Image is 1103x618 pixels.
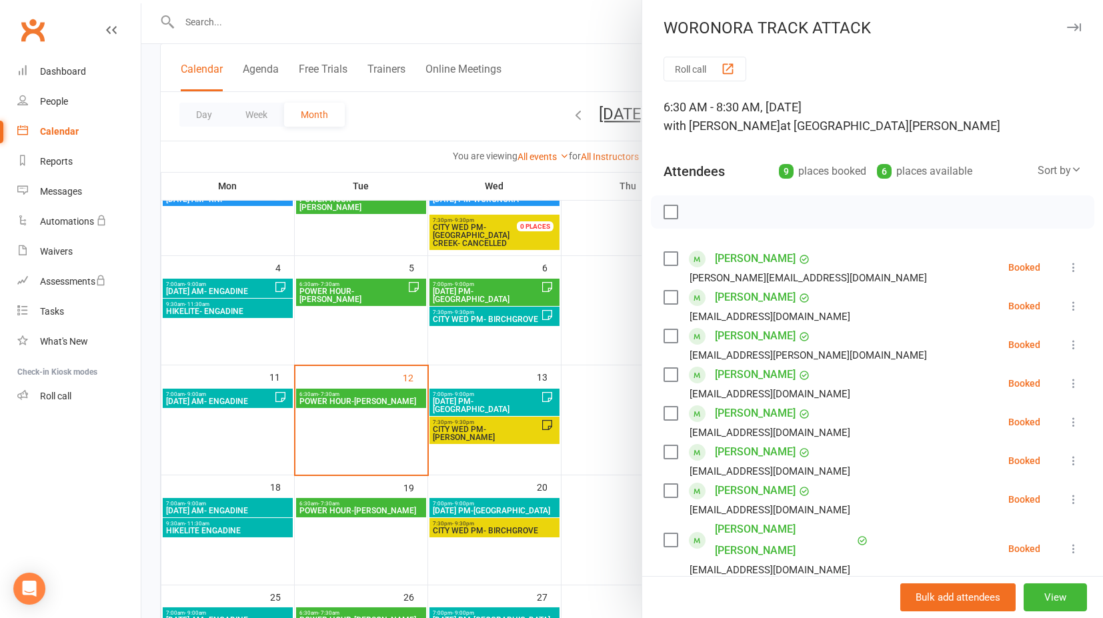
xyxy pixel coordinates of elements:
button: Bulk add attendees [900,583,1016,611]
a: Clubworx [16,13,49,47]
div: Calendar [40,126,79,137]
div: [EMAIL_ADDRESS][DOMAIN_NAME] [690,308,850,325]
span: at [GEOGRAPHIC_DATA][PERSON_NAME] [780,119,1000,133]
span: with [PERSON_NAME] [664,119,780,133]
div: [EMAIL_ADDRESS][PERSON_NAME][DOMAIN_NAME] [690,347,927,364]
a: [PERSON_NAME] [715,441,796,463]
div: Assessments [40,276,106,287]
div: Automations [40,216,94,227]
a: [PERSON_NAME] [715,325,796,347]
div: 9 [779,164,794,179]
div: [EMAIL_ADDRESS][DOMAIN_NAME] [690,561,850,579]
div: 6 [877,164,892,179]
div: Sort by [1038,162,1082,179]
div: Booked [1008,301,1040,311]
a: [PERSON_NAME] [715,287,796,308]
div: 6:30 AM - 8:30 AM, [DATE] [664,98,1082,135]
div: Booked [1008,456,1040,465]
a: What's New [17,327,141,357]
div: places available [877,162,972,181]
div: Open Intercom Messenger [13,573,45,605]
div: Attendees [664,162,725,181]
div: Messages [40,186,82,197]
div: Tasks [40,306,64,317]
div: WORONORA TRACK ATTACK [642,19,1103,37]
div: [EMAIL_ADDRESS][DOMAIN_NAME] [690,385,850,403]
div: People [40,96,68,107]
div: Booked [1008,495,1040,504]
a: Automations [17,207,141,237]
a: [PERSON_NAME] [715,364,796,385]
a: Assessments [17,267,141,297]
button: Roll call [664,57,746,81]
a: Waivers [17,237,141,267]
div: places booked [779,162,866,181]
div: [PERSON_NAME][EMAIL_ADDRESS][DOMAIN_NAME] [690,269,927,287]
button: View [1024,583,1087,611]
div: What's New [40,336,88,347]
div: Booked [1008,340,1040,349]
a: [PERSON_NAME] [715,403,796,424]
a: Messages [17,177,141,207]
a: Calendar [17,117,141,147]
a: [PERSON_NAME] [PERSON_NAME] [715,519,854,561]
div: [EMAIL_ADDRESS][DOMAIN_NAME] [690,463,850,480]
div: Booked [1008,417,1040,427]
a: People [17,87,141,117]
a: [PERSON_NAME] [715,248,796,269]
a: Reports [17,147,141,177]
a: Tasks [17,297,141,327]
a: Roll call [17,381,141,411]
div: Waivers [40,246,73,257]
div: Dashboard [40,66,86,77]
div: Booked [1008,379,1040,388]
div: Reports [40,156,73,167]
div: Roll call [40,391,71,401]
div: Booked [1008,263,1040,272]
div: Booked [1008,544,1040,553]
a: Dashboard [17,57,141,87]
div: [EMAIL_ADDRESS][DOMAIN_NAME] [690,424,850,441]
a: [PERSON_NAME] [715,480,796,501]
div: [EMAIL_ADDRESS][DOMAIN_NAME] [690,501,850,519]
